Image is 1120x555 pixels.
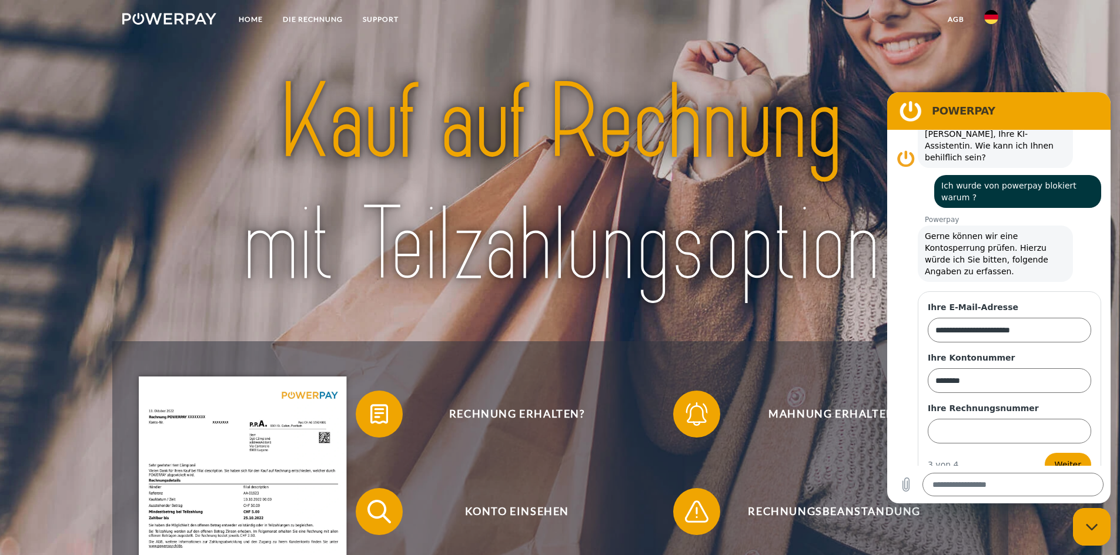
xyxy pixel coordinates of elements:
[938,9,974,30] a: agb
[356,488,661,535] button: Konto einsehen
[984,10,998,24] img: de
[682,399,711,429] img: qb_bell.svg
[353,9,409,30] a: SUPPORT
[122,13,217,25] img: logo-powerpay-white.svg
[229,9,273,30] a: Home
[887,92,1111,503] iframe: Messaging-Fenster
[1073,508,1111,546] iframe: Schaltfläche zum Öffnen des Messaging-Fensters; Konversation läuft
[673,488,979,535] button: Rechnungsbeanstandung
[365,497,394,526] img: qb_search.svg
[673,391,979,438] button: Mahnung erhalten?
[373,488,661,535] span: Konto einsehen
[682,497,711,526] img: qb_warning.svg
[356,391,661,438] button: Rechnung erhalten?
[690,391,978,438] span: Mahnung erhalten?
[273,9,353,30] a: DIE RECHNUNG
[365,399,394,429] img: qb_bill.svg
[690,488,978,535] span: Rechnungsbeanstandung
[165,56,955,313] img: title-powerpay_de.svg
[373,391,661,438] span: Rechnung erhalten?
